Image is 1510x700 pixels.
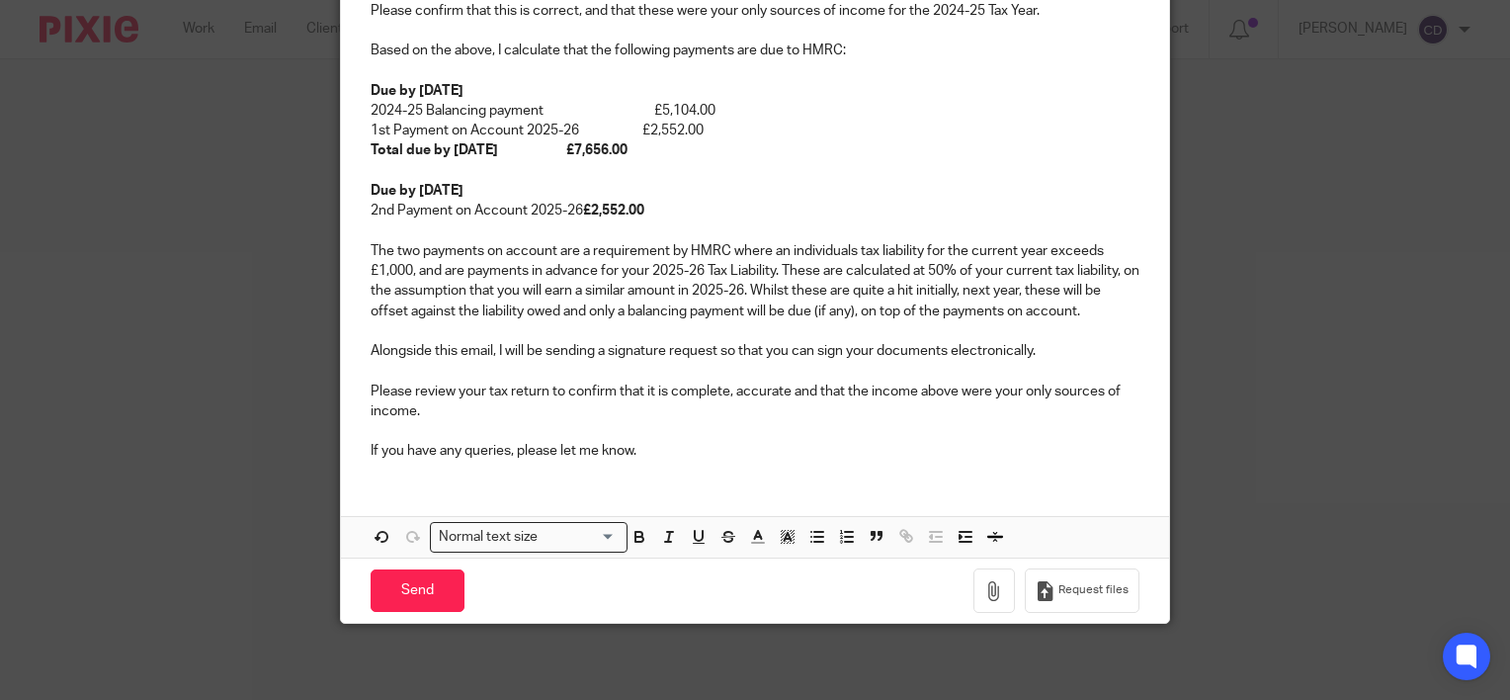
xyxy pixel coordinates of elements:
[371,41,1139,60] p: Based on the above, I calculate that the following payments are due to HMRC:
[583,204,644,218] strong: £2,552.00
[371,569,464,612] input: Send
[435,527,543,548] span: Normal text size
[371,184,463,198] strong: Due by [DATE]
[371,341,1139,361] p: Alongside this email, I will be sending a signature request so that you can sign your documents e...
[430,522,628,553] div: Search for option
[371,241,1139,321] p: The two payments on account are a requirement by HMRC where an individuals tax liability for the ...
[545,527,616,548] input: Search for option
[371,84,463,98] strong: Due by [DATE]
[371,101,1139,121] p: 2024-25 Balancing payment £5,104.00
[1025,569,1139,613] button: Request files
[371,441,1139,461] p: If you have any queries, please let me know.
[371,201,1139,220] p: 2nd Payment on Account 2025-26
[371,382,1139,422] p: Please review your tax return to confirm that it is complete, accurate and that the income above ...
[1058,582,1129,598] span: Request files
[371,143,628,157] strong: Total due by [DATE] £7,656.00
[371,121,1139,140] p: 1st Payment on Account 2025-26 £2,552.00
[371,1,1139,21] p: Please confirm that this is correct, and that these were your only sources of income for the 2024...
